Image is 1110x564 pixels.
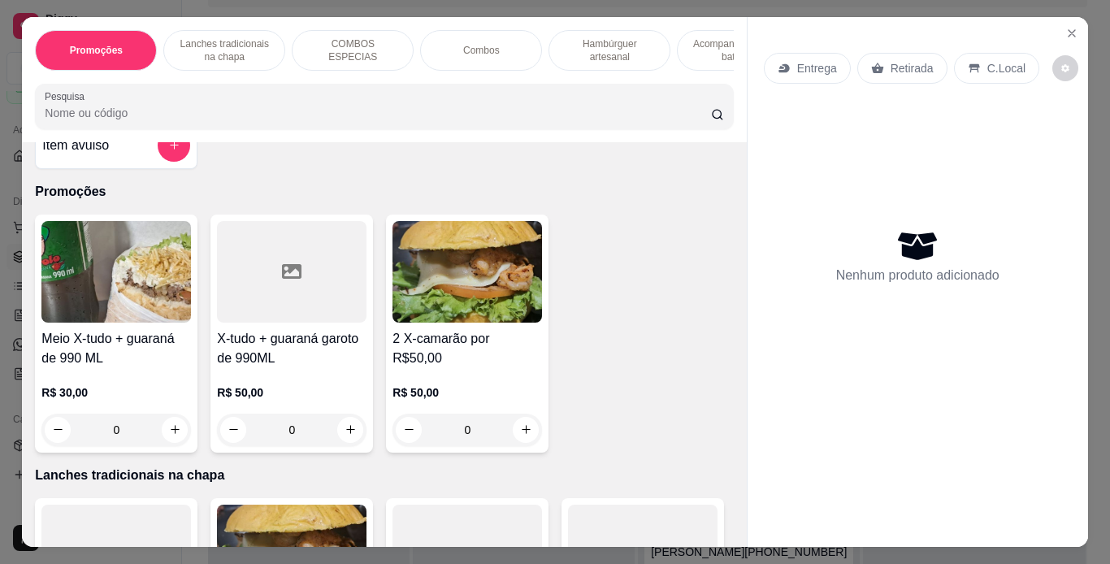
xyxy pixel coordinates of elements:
p: Acompanhamentos ( batata ) [691,37,785,63]
p: R$ 30,00 [41,384,191,401]
p: Combos [463,44,500,57]
button: Close [1059,20,1085,46]
h4: 2 X-camarão por R$50,00 [392,329,542,368]
p: Hambúrguer artesanal [562,37,657,63]
h4: Item avulso [42,136,109,155]
p: C.Local [987,60,1025,76]
p: Nenhum produto adicionado [836,266,999,285]
h4: Meio X-tudo + guaraná de 990 ML [41,329,191,368]
button: add-separate-item [158,129,190,162]
p: R$ 50,00 [217,384,366,401]
button: decrease-product-quantity [45,417,71,443]
p: Promoções [70,44,123,57]
button: increase-product-quantity [162,417,188,443]
p: COMBOS ESPECIAS [306,37,400,63]
p: Lanches tradicionais na chapa [35,466,733,485]
img: product-image [41,221,191,323]
button: decrease-product-quantity [220,417,246,443]
input: Pesquisa [45,105,711,121]
p: Retirada [891,60,934,76]
h4: X-tudo + guaraná garoto de 990ML [217,329,366,368]
img: product-image [392,221,542,323]
button: decrease-product-quantity [1052,55,1078,81]
p: R$ 50,00 [392,384,542,401]
p: Lanches tradicionais na chapa [177,37,271,63]
button: increase-product-quantity [337,417,363,443]
p: Entrega [797,60,837,76]
label: Pesquisa [45,89,90,103]
p: Promoções [35,182,733,202]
